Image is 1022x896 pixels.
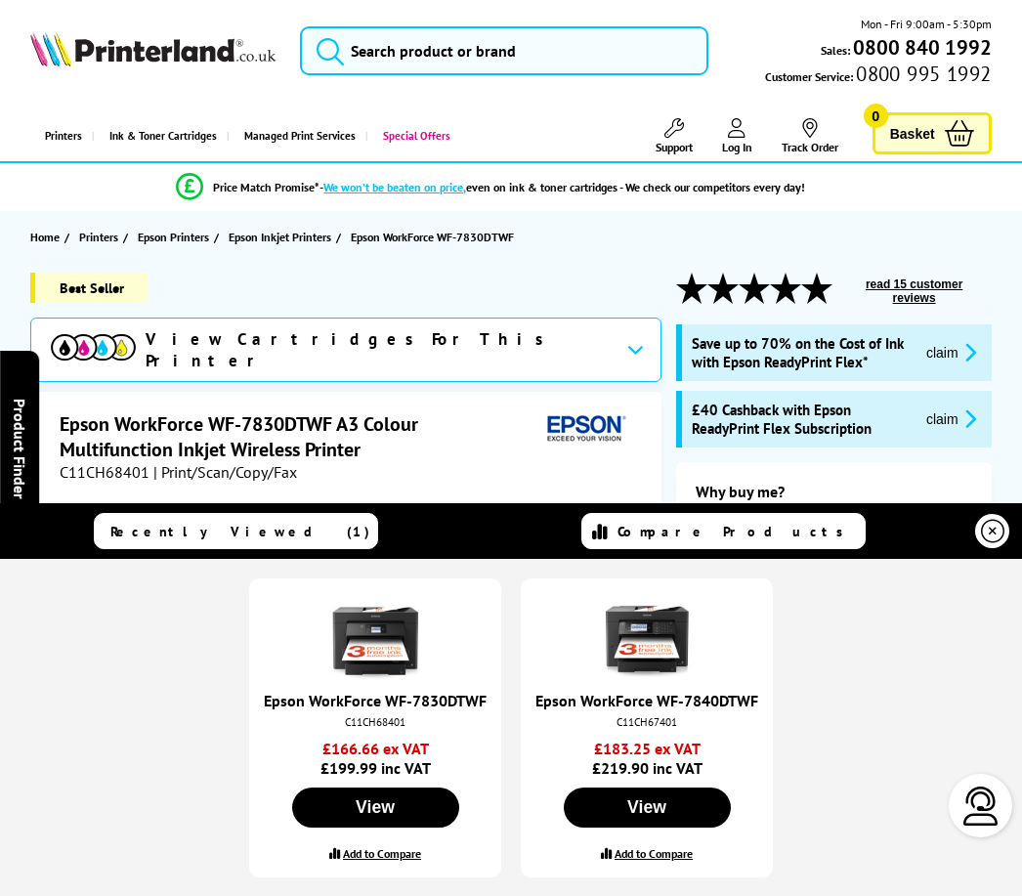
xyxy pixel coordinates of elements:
[110,523,370,540] span: Recently Viewed (1)
[94,513,379,549] a: Recently Viewed (1)
[861,15,992,33] span: Mon - Fri 9:00am - 5:30pm
[264,739,487,778] span: £199.99 inc VAT
[109,111,217,161] span: Ink & Toner Cartridges
[853,34,992,61] b: 0800 840 1992
[598,589,696,687] img: epson-wf-7840-front-subscription-small.jpg
[146,328,611,371] span: View Cartridges For This Printer
[722,140,752,154] span: Log In
[864,104,888,128] span: 0
[300,26,708,75] input: Search product or brand
[920,341,982,363] button: promo-description
[837,277,992,306] button: read 15 customer reviews
[692,334,911,371] span: Save up to 70% on the Cost of Ink with Epson ReadyPrint Flex*
[535,691,758,710] a: Epson WorkForce WF-7840DTWF
[365,111,460,161] a: Special Offers
[343,846,421,861] label: Add to Compare
[850,38,992,57] a: 0800 840 1992
[30,227,64,247] a: Home
[269,715,482,729] div: C11CH68401
[30,31,276,65] img: Printerland Logo
[30,273,149,303] span: Best Seller
[227,111,365,161] a: Managed Print Services
[617,523,854,540] span: Compare Products
[890,120,935,147] span: Basket
[264,739,487,758] span: £166.66 ex VAT
[138,227,214,247] a: Epson Printers
[30,227,60,247] span: Home
[351,227,514,247] span: Epson WorkForce WF-7830DTWF
[292,788,459,828] button: View
[656,118,693,154] a: Support
[79,227,118,247] span: Printers
[920,407,982,430] button: promo-description
[10,170,972,204] li: modal_Promise
[535,739,758,778] span: £219.90 inc VAT
[696,482,972,511] div: Why buy me?
[540,715,753,729] div: C11CH67401
[229,227,336,247] a: Epson Inkjet Printers
[92,111,227,161] a: Ink & Toner Cartridges
[138,227,209,247] span: Epson Printers
[351,227,519,247] a: Epson WorkForce WF-7830DTWF
[722,118,752,154] a: Log In
[564,788,731,828] button: View
[581,513,867,549] a: Compare Products
[60,462,149,482] span: C11CH68401
[10,398,29,498] span: Product Finder
[821,41,850,60] span: Sales:
[264,691,487,710] a: Epson WorkForce WF-7830DTWF
[60,411,538,462] h1: Epson WorkForce WF-7830DTWF A3 Colour Multifunction Inkjet Wireless Printer
[213,180,319,194] span: Price Match Promise*
[765,64,991,86] span: Customer Service:
[326,589,424,687] img: epson-wf-7830dtwf-front-subscription-small.jpg
[873,112,992,154] a: Basket 0
[961,787,1001,826] img: user-headset-light.svg
[30,111,92,161] a: Printers
[323,180,466,194] span: We won’t be beaten on price,
[153,462,297,482] span: | Print/Scan/Copy/Fax
[615,846,693,861] label: Add to Compare
[51,334,136,361] img: cmyk-icon.svg
[692,401,911,438] span: £40 Cashback with Epson ReadyPrint Flex Subscription
[30,31,276,69] a: Printerland Logo
[535,739,758,758] span: £183.25 ex VAT
[656,140,693,154] span: Support
[229,227,331,247] span: Epson Inkjet Printers
[853,64,991,83] span: 0800 995 1992
[319,180,805,194] div: - even on ink & toner cartridges - We check our competitors every day!
[539,411,629,448] img: Epson
[79,227,123,247] a: Printers
[782,118,838,154] a: Track Order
